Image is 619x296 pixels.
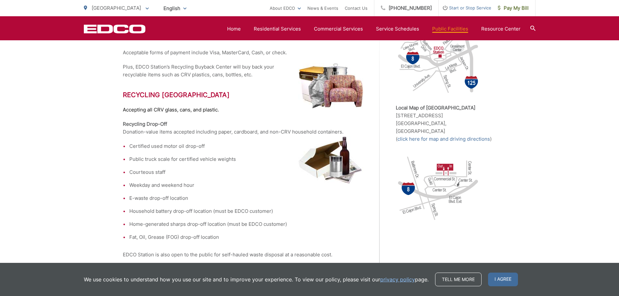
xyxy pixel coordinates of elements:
[488,273,518,286] span: I agree
[298,136,363,184] img: Recycling
[129,220,363,228] li: Home-generated sharps drop-off location (must be EDCO customer)
[396,19,480,97] img: map
[396,105,475,111] strong: Local Map of [GEOGRAPHIC_DATA]
[129,181,363,189] li: Weekday and weekend hour
[298,63,363,109] img: Bulky Trash
[123,251,363,259] p: EDCO Station is also open to the public for self-hauled waste disposal at a reasonable cost.
[314,25,363,33] a: Commercial Services
[129,233,363,241] li: Fat, Oil, Grease (FOG) drop-off location
[123,49,363,57] p: Acceptable forms of payment include Visa, MasterCard, Cash, or check.
[227,25,241,33] a: Home
[84,276,429,283] p: We use cookies to understand how you use our site and to improve your experience. To view our pol...
[129,194,363,202] li: E-waste drop-off location
[345,4,368,12] a: Contact Us
[376,25,419,33] a: Service Schedules
[396,149,480,227] img: map
[123,120,363,136] p: Donation-value items accepted including paper, cardboard, and non-CRV household containers.
[159,3,191,14] span: English
[123,121,167,127] strong: Recycling Drop-Off
[129,142,363,150] li: Certified used motor oil drop-off
[129,207,363,215] li: Household battery drop-off location (must be EDCO customer)
[307,4,338,12] a: News & Events
[123,91,363,99] h2: Recycling [GEOGRAPHIC_DATA]
[396,104,496,143] p: [STREET_ADDRESS] [GEOGRAPHIC_DATA], [GEOGRAPHIC_DATA] ( )
[123,107,219,113] span: Accepting all CRV glass, cans, and plastic.
[397,135,490,143] a: click here for map and driving directions
[84,24,146,33] a: EDCD logo. Return to the homepage.
[129,168,363,176] li: Courteous staff
[254,25,301,33] a: Residential Services
[270,4,301,12] a: About EDCO
[498,4,529,12] span: Pay My Bill
[432,25,468,33] a: Public Facilities
[123,63,363,79] p: Plus, EDCO Station’s Recycling Buyback Center will buy back your recyclable items such as CRV pla...
[380,276,415,283] a: privacy policy
[435,273,482,286] a: Tell me more
[129,155,363,163] li: Public truck scale for certified vehicle weights
[481,25,521,33] a: Resource Center
[92,5,141,11] span: [GEOGRAPHIC_DATA]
